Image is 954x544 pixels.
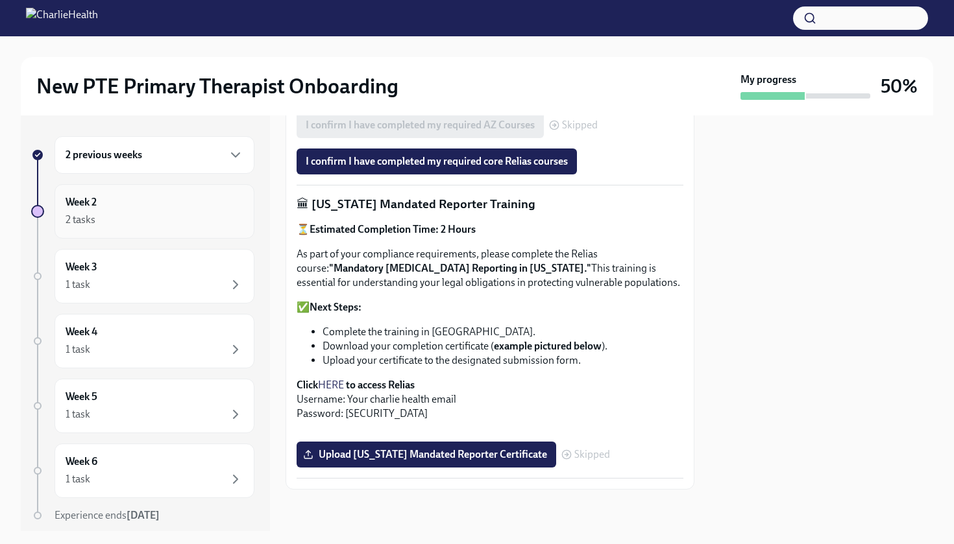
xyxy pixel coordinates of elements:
span: Skipped [562,120,598,130]
h6: 2 previous weeks [66,148,142,162]
p: ⏳ [297,222,683,237]
strong: [DATE] [127,509,160,521]
div: 2 tasks [66,213,95,227]
p: ✅ [297,300,683,314]
div: 1 task [66,342,90,357]
strong: to access Relias [346,379,415,391]
p: Username: Your charlie health email Password: [SECURITY_DATA] [297,378,683,421]
h6: Week 4 [66,325,97,339]
span: Experience ends [55,509,160,521]
p: 🏛 [US_STATE] Mandated Reporter Training [297,196,683,213]
div: 1 task [66,472,90,486]
a: Week 31 task [31,249,254,303]
h6: Week 6 [66,455,97,469]
div: 1 task [66,278,90,292]
h6: Week 5 [66,390,97,404]
li: Complete the training in [GEOGRAPHIC_DATA]. [323,325,683,339]
strong: Next Steps: [310,301,361,313]
h6: Week 3 [66,260,97,274]
strong: Estimated Completion Time: 2 Hours [310,223,476,235]
li: Download your completion certificate ( ). [323,339,683,353]
button: I confirm I have completed my required core Relias courses [297,148,577,174]
a: Week 22 tasks [31,184,254,239]
span: Upload [US_STATE] Mandated Reporter Certificate [306,448,547,461]
li: Upload your certificate to the designated submission form. [323,353,683,368]
label: Upload [US_STATE] Mandated Reporter Certificate [297,442,556,467]
a: HERE [318,379,344,391]
a: Week 61 task [31,443,254,498]
a: Week 51 task [31,379,254,433]
span: Skipped [574,449,610,460]
div: 2 previous weeks [55,136,254,174]
img: CharlieHealth [26,8,98,29]
h6: Week 2 [66,195,97,209]
strong: My progress [740,73,796,87]
p: As part of your compliance requirements, please complete the Relias course: This training is esse... [297,247,683,290]
a: Week 41 task [31,314,254,368]
strong: Click [297,379,318,391]
strong: "Mandatory [MEDICAL_DATA] Reporting in [US_STATE]." [329,262,591,274]
div: 1 task [66,407,90,421]
strong: example pictured below [494,340,602,352]
h3: 50% [881,75,918,98]
h2: New PTE Primary Therapist Onboarding [36,73,398,99]
span: I confirm I have completed my required core Relias courses [306,155,568,168]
